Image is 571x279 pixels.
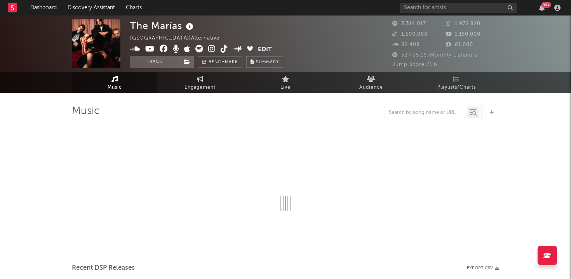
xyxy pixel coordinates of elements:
[539,5,545,11] button: 99+
[246,56,283,68] button: Summary
[280,83,291,92] span: Live
[359,83,383,92] span: Audience
[72,263,135,273] span: Recent DSP Releases
[446,42,473,47] span: 81.000
[130,56,179,68] button: Track
[392,21,426,26] span: 3.314.017
[157,72,243,93] a: Engagement
[258,45,272,55] button: Edit
[72,72,157,93] a: Music
[385,110,467,116] input: Search by song name or URL
[392,62,437,67] span: Jump Score: 71.6
[130,19,195,32] div: The Marías
[467,266,499,270] button: Export CSV
[209,58,238,67] span: Benchmark
[243,72,328,93] a: Live
[446,32,480,37] span: 1.150.000
[414,72,499,93] a: Playlists/Charts
[541,2,551,8] div: 99 +
[256,60,279,64] span: Summary
[198,56,242,68] a: Benchmark
[328,72,414,93] a: Audience
[185,83,216,92] span: Engagement
[392,53,477,58] span: 32.495.167 Monthly Listeners
[400,3,517,13] input: Search for artists
[392,32,428,37] span: 1.500.000
[130,34,228,43] div: [GEOGRAPHIC_DATA] | Alternative
[392,42,420,47] span: 82.408
[446,21,480,26] span: 1.972.820
[108,83,122,92] span: Music
[437,83,476,92] span: Playlists/Charts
